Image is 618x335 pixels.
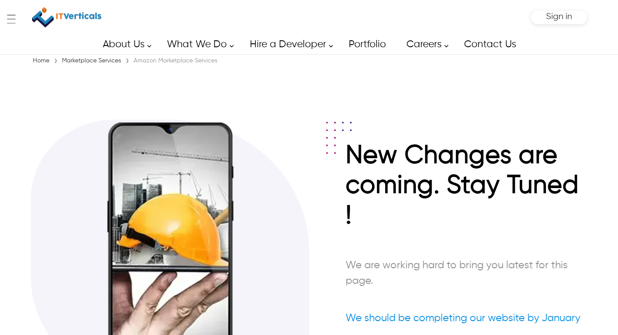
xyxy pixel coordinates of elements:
a: About Us [93,35,156,54]
a: Contact Us [454,35,525,54]
p: We are working hard to bring you latest for this page. [346,257,587,289]
span: › [125,55,129,67]
a: Portfolio [339,35,395,54]
a: Sign in [546,15,572,20]
span: › [54,55,58,67]
a: Marketplace Services [60,58,123,64]
a: Hire a Developer [240,35,338,54]
img: IT Verticals Inc [32,4,101,30]
p: We should be completing our website by January [346,310,587,326]
h2: New Changes are coming. Stay Tuned ! [346,141,587,232]
img: arrow [326,122,352,154]
span: Sign in [546,12,572,21]
a: What We Do [157,35,239,54]
a: IT Verticals Inc [31,4,102,30]
a: Home [31,58,52,64]
div: Amazon Marketplace Services [131,56,219,65]
a: Careers [396,35,453,54]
